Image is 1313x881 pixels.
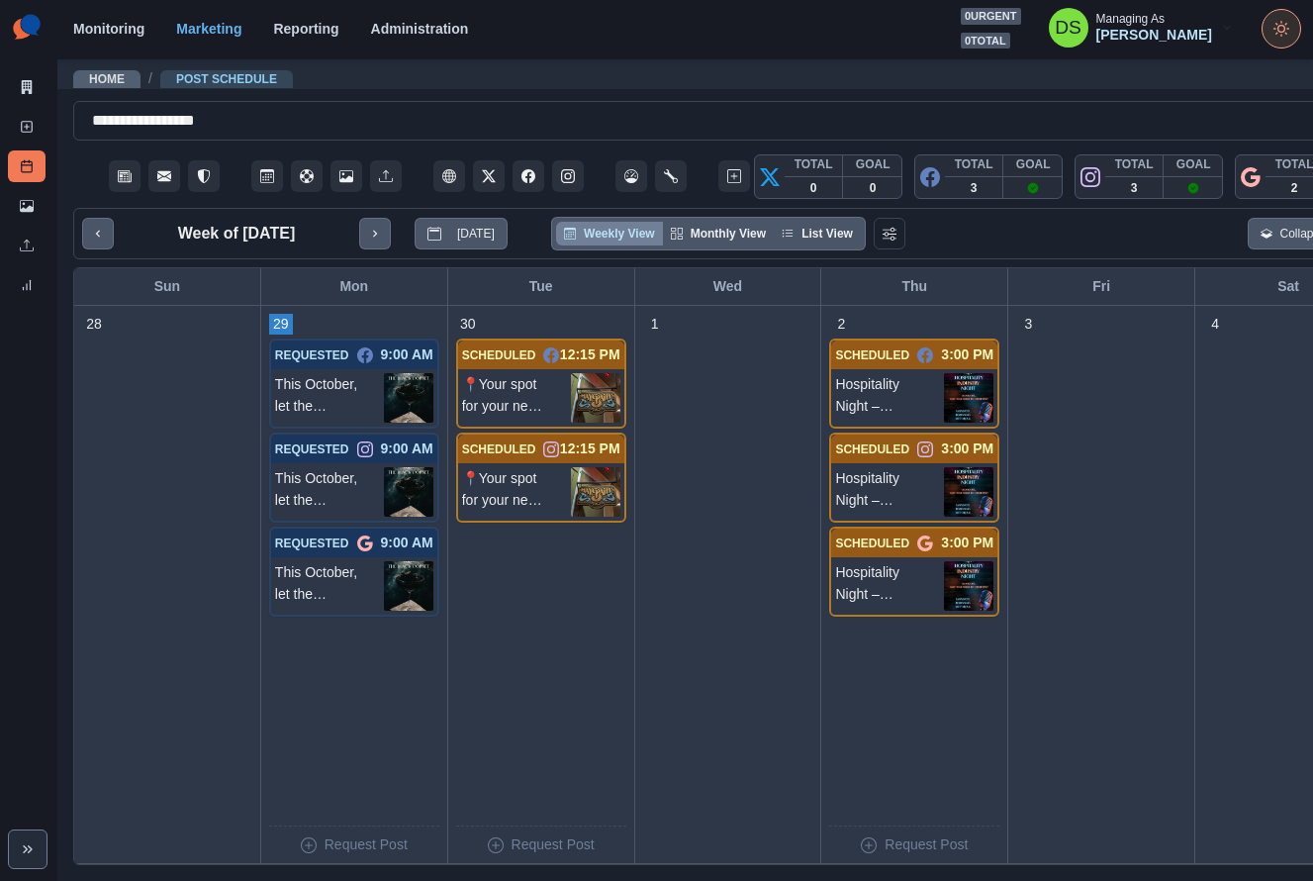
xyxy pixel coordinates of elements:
button: Post Schedule [251,160,283,192]
a: Twitter [473,160,505,192]
a: Post Schedule [176,72,277,86]
p: 29 [273,314,289,335]
a: Messages [148,160,180,192]
a: Administration [371,21,469,37]
button: previous month [82,218,114,249]
p: 3:00 PM [941,439,993,459]
img: qtwrb7qi9dkujd2xpour [944,561,993,611]
button: Stream [109,160,141,192]
img: eopvan80eanrfiyhcfcj [571,373,620,423]
img: zzi6wijegs2k5ljczlls [384,561,433,611]
span: / [148,68,152,89]
p: SCHEDULED [835,346,909,364]
p: Hospitality Night – Starting [DATE] Join us every [DATE] for a night made just for industry frien... [835,373,944,423]
p: TOTAL [1115,155,1154,173]
p: Request Post [885,834,968,855]
a: Post Schedule [8,150,46,182]
p: 2 [1291,179,1298,197]
p: REQUESTED [275,440,349,458]
a: New Post [8,111,46,143]
p: 📍Your spot for your next night-cap! [462,373,571,423]
p: 3:00 PM [941,533,993,553]
p: GOAL [1016,155,1051,173]
p: This October, let the shadows pour you something daring… Seduction in a glass — the Black Corset ... [275,561,384,611]
p: 3 [1024,314,1032,335]
div: Managing As [1096,12,1165,26]
div: Sun [74,268,261,305]
div: Thu [821,268,1008,305]
button: Change View Order [874,218,905,249]
p: This October, let the shadows pour you something daring… Seduction in a glass — the Black Corset ... [275,373,384,423]
nav: breadcrumb [73,68,293,89]
p: 9:00 AM [381,344,433,365]
p: Request Post [512,834,595,855]
p: 📍Your spot for your next night-cap! [462,467,571,517]
button: Expand [8,830,47,869]
a: Uploads [8,230,46,261]
button: Instagram [552,160,584,192]
p: TOTAL [795,155,833,173]
p: Week of [DATE] [178,222,296,245]
button: go to today [415,218,508,249]
a: Review Summary [8,269,46,301]
p: 9:00 AM [381,533,433,553]
p: SCHEDULED [835,535,909,552]
button: Managing As[PERSON_NAME] [1033,8,1250,48]
div: [PERSON_NAME] [1096,27,1212,44]
div: Tue [448,268,635,305]
p: 0 [870,179,877,197]
a: Reporting [273,21,338,37]
button: List View [774,222,861,245]
img: rb88miykbwd3cxzexva7 [944,467,993,517]
p: GOAL [856,155,891,173]
a: Administration [655,160,687,192]
button: Facebook [513,160,544,192]
button: Create New Post [718,160,750,192]
button: Uploads [370,160,402,192]
a: Monitoring [73,21,144,37]
button: Media Library [330,160,362,192]
button: Content Pool [291,160,323,192]
p: REQUESTED [275,346,349,364]
button: Reviews [188,160,220,192]
img: zzi6wijegs2k5ljczlls [384,467,433,517]
button: Weekly View [556,222,663,245]
p: SCHEDULED [462,440,536,458]
button: Toggle Mode [1262,9,1301,49]
p: 30 [460,314,476,335]
button: Dashboard [615,160,647,192]
p: Request Post [325,834,408,855]
p: This October, let the shadows pour you something daring… Seduction in a glass — the Black Corset ... [275,467,384,517]
button: next month [359,218,391,249]
p: GOAL [1176,155,1211,173]
a: Home [89,72,125,86]
div: Dakota Saunders [1055,4,1081,51]
p: 1 [651,314,659,335]
div: Wed [635,268,822,305]
p: 3 [1131,179,1138,197]
p: 0 [810,179,817,197]
a: Marketing [176,21,241,37]
p: Hospitality Night – Starting [DATE] Join us every [DATE] for a night made just for industry frien... [835,467,944,517]
div: Mon [261,268,448,305]
button: Monthly View [663,222,774,245]
img: qtwrb7qi9dkujd2xpour [944,373,993,423]
p: SCHEDULED [835,440,909,458]
p: 2 [838,314,846,335]
span: 0 urgent [961,8,1021,25]
p: 9:00 AM [381,439,433,459]
a: Media Library [8,190,46,222]
p: Hospitality Night – Starting [DATE] Join us every [DATE] for a night made just for industry frien... [835,561,944,611]
p: 3 [971,179,978,197]
button: Client Website [433,160,465,192]
p: REQUESTED [275,535,349,552]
